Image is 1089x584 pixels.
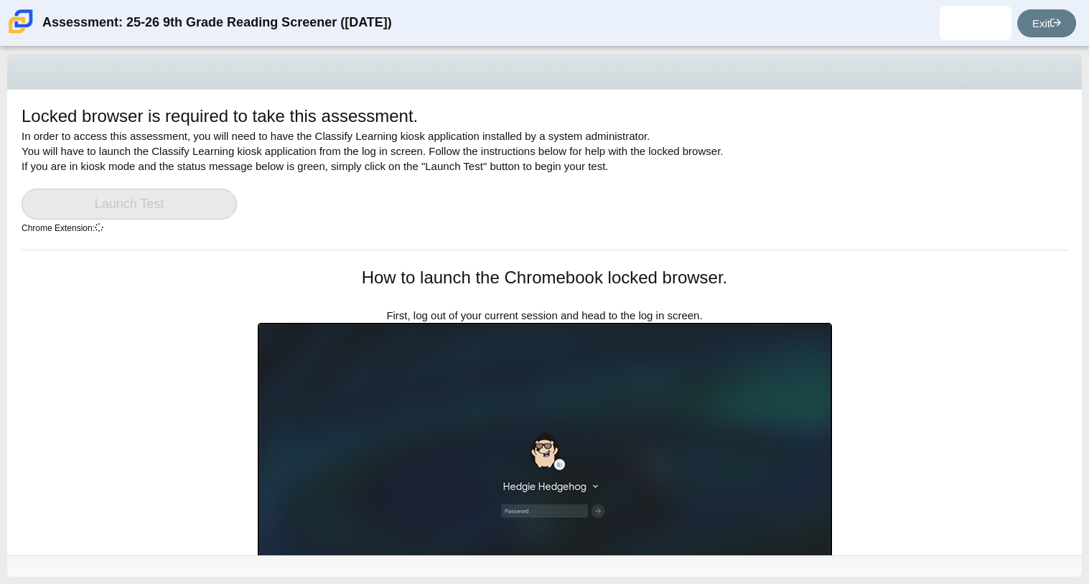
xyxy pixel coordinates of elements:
a: Carmen School of Science & Technology [6,27,36,39]
small: Chrome Extension: [22,223,103,233]
img: Carmen School of Science & Technology [6,6,36,37]
h1: How to launch the Chromebook locked browser. [258,265,832,290]
h1: Locked browser is required to take this assessment. [22,104,418,128]
img: farrah.lucasharris.V77vvT [964,11,987,34]
a: Launch Test [22,189,237,220]
div: Assessment: 25-26 9th Grade Reading Screener ([DATE]) [42,6,392,40]
div: In order to access this assessment, you will need to have the Classify Learning kiosk application... [22,104,1067,250]
a: Exit [1017,9,1076,37]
